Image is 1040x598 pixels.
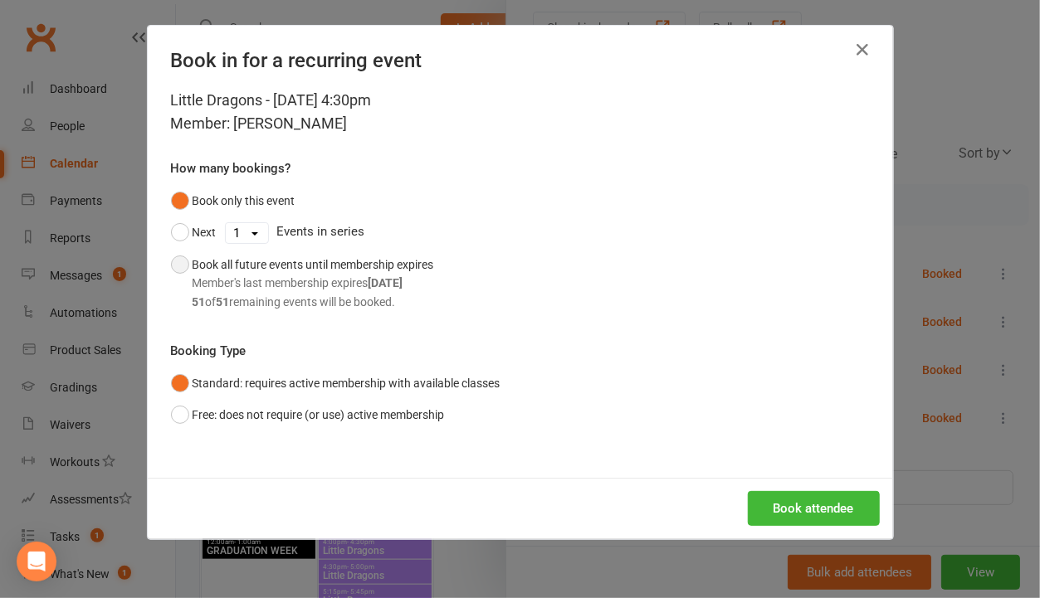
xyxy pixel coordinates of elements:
[171,216,217,248] button: Next
[171,89,870,135] div: Little Dragons - [DATE] 4:30pm Member: [PERSON_NAME]
[171,49,870,72] h4: Book in for a recurring event
[369,276,403,289] strong: [DATE]
[193,274,434,292] div: Member's last membership expires
[171,341,247,361] label: Booking Type
[748,491,880,526] button: Book attendee
[171,399,445,430] button: Free: does not require (or use) active membership
[171,185,295,216] button: Book only this event
[171,216,870,248] div: Events in series
[171,367,500,399] button: Standard: requires active membership with available classes
[217,295,230,309] strong: 51
[193,293,434,311] div: of remaining events will be booked.
[171,158,291,178] label: How many bookings?
[171,249,434,318] button: Book all future events until membership expiresMember's last membership expires[DATE]51of51remain...
[17,542,56,581] div: Open Intercom Messenger
[850,36,876,63] button: Close
[193,295,206,309] strong: 51
[193,255,434,311] div: Book all future events until membership expires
